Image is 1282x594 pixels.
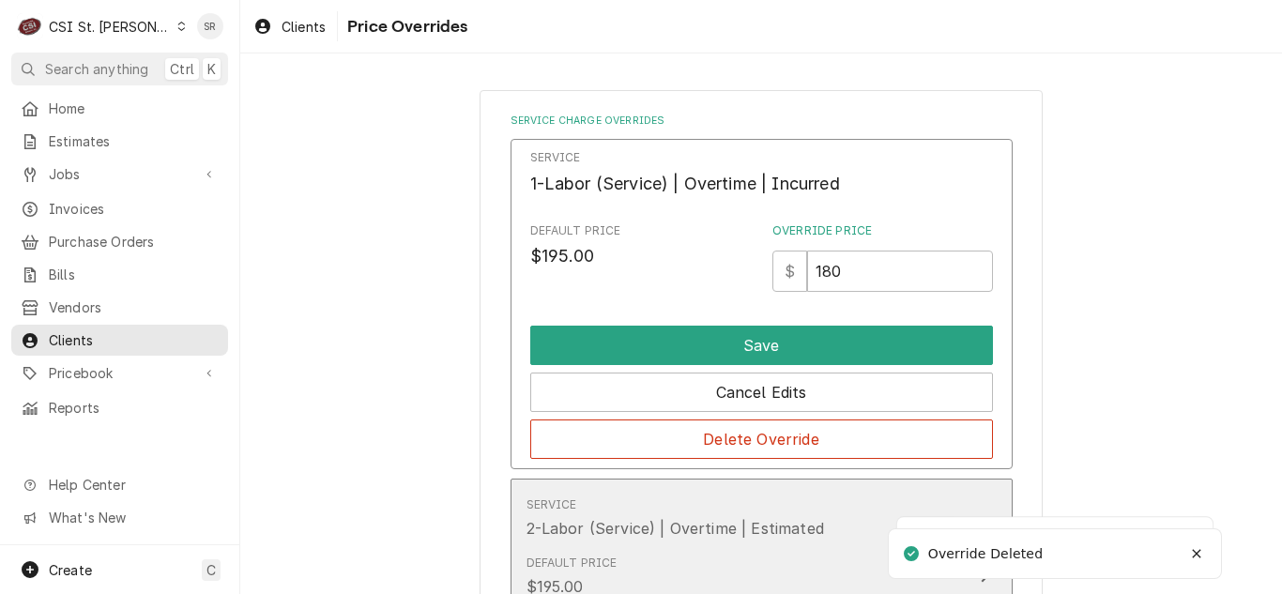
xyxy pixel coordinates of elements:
[49,508,217,527] span: What's New
[11,226,228,257] a: Purchase Orders
[17,13,43,39] div: CSI St. Louis's Avatar
[11,502,228,533] a: Go to What's New
[527,496,577,513] div: Service
[530,243,751,268] span: Default Price
[49,297,219,317] span: Vendors
[49,265,219,284] span: Bills
[530,326,993,365] button: Save
[530,149,993,166] span: Service
[197,13,223,39] div: Stephani Roth's Avatar
[197,13,223,39] div: SR
[11,325,228,356] a: Clients
[530,222,751,239] span: Default Price
[49,475,217,495] span: Help Center
[17,13,43,39] div: C
[206,560,216,580] span: C
[530,419,993,459] button: Delete Override
[49,17,171,37] div: CSI St. [PERSON_NAME]
[511,114,1013,129] label: Service Charge Overrides
[49,562,92,578] span: Create
[530,174,840,193] span: 1-Labor (Service) | Overtime | Incurred
[530,318,993,459] div: Button Group
[49,99,219,118] span: Home
[49,330,219,350] span: Clients
[11,53,228,85] button: Search anythingCtrlK
[11,292,228,323] a: Vendors
[530,149,993,458] div: Item Edit Form
[282,17,326,37] span: Clients
[11,392,228,423] a: Reports
[530,365,993,412] div: Button Group Row
[11,93,228,124] a: Home
[527,555,618,571] div: Default Price
[207,59,216,79] span: K
[772,222,993,292] div: Override Price
[772,222,993,239] label: Override Price
[530,222,751,292] div: Default Price
[49,199,219,219] span: Invoices
[342,14,467,39] span: Price Overrides
[530,318,993,365] div: Button Group Row
[11,126,228,157] a: Estimates
[530,246,595,266] span: $195.00
[772,251,807,292] div: $
[11,259,228,290] a: Bills
[170,59,194,79] span: Ctrl
[49,164,191,184] span: Jobs
[530,149,993,195] div: Service
[49,131,219,151] span: Estimates
[527,517,824,540] div: 2-Labor (Service) | Overtime | Estimated
[11,469,228,500] a: Go to Help Center
[530,373,993,412] button: Cancel Edits
[49,363,191,383] span: Pricebook
[11,193,228,224] a: Invoices
[45,59,148,79] span: Search anything
[11,159,228,190] a: Go to Jobs
[530,171,993,196] span: Service
[49,398,219,418] span: Reports
[246,11,333,42] a: Clients
[527,496,824,540] div: item
[49,232,219,251] span: Purchase Orders
[11,358,228,388] a: Go to Pricebook
[928,544,1047,564] div: Override Deleted
[530,412,993,459] div: Button Group Row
